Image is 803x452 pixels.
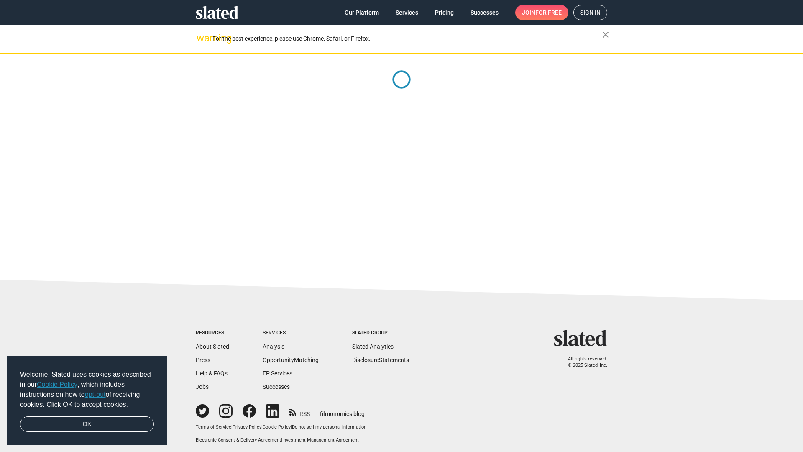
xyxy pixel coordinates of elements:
[345,5,379,20] span: Our Platform
[85,391,106,398] a: opt-out
[292,424,366,431] button: Do not sell my personal information
[435,5,454,20] span: Pricing
[37,381,77,388] a: Cookie Policy
[197,33,207,43] mat-icon: warning
[396,5,418,20] span: Services
[289,405,310,418] a: RSS
[559,356,607,368] p: All rights reserved. © 2025 Slated, Inc.
[20,370,154,410] span: Welcome! Slated uses cookies as described in our , which includes instructions on how to of recei...
[338,5,386,20] a: Our Platform
[196,424,231,430] a: Terms of Service
[580,5,601,20] span: Sign in
[196,343,229,350] a: About Slated
[471,5,499,20] span: Successes
[515,5,568,20] a: Joinfor free
[20,416,154,432] a: dismiss cookie message
[196,330,229,336] div: Resources
[535,5,562,20] span: for free
[263,357,319,363] a: OpportunityMatching
[352,357,409,363] a: DisclosureStatements
[522,5,562,20] span: Join
[263,424,291,430] a: Cookie Policy
[196,437,281,443] a: Electronic Consent & Delivery Agreement
[464,5,505,20] a: Successes
[231,424,233,430] span: |
[263,383,290,390] a: Successes
[428,5,460,20] a: Pricing
[573,5,607,20] a: Sign in
[291,424,292,430] span: |
[281,437,282,443] span: |
[601,30,611,40] mat-icon: close
[263,343,284,350] a: Analysis
[233,424,261,430] a: Privacy Policy
[320,403,365,418] a: filmonomics blog
[196,357,210,363] a: Press
[7,356,167,446] div: cookieconsent
[352,343,394,350] a: Slated Analytics
[320,411,330,417] span: film
[282,437,359,443] a: Investment Management Agreement
[263,330,319,336] div: Services
[196,370,228,377] a: Help & FAQs
[196,383,209,390] a: Jobs
[263,370,292,377] a: EP Services
[389,5,425,20] a: Services
[212,33,602,44] div: For the best experience, please use Chrome, Safari, or Firefox.
[352,330,409,336] div: Slated Group
[261,424,263,430] span: |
